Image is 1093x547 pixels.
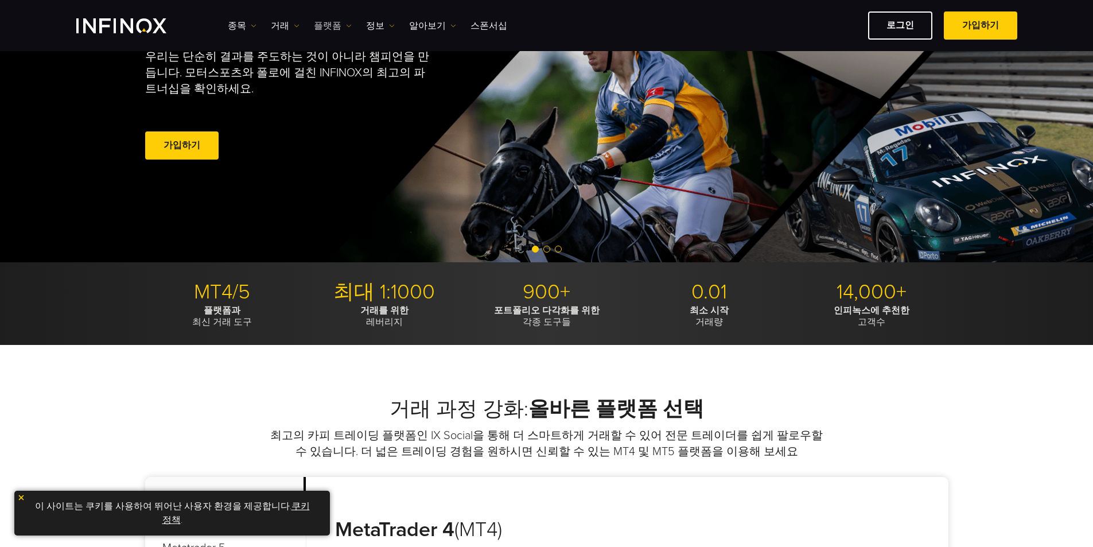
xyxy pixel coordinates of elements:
[271,19,299,33] a: 거래
[145,131,219,160] a: 가입하기
[795,305,948,328] p: 고객수
[528,397,704,421] strong: 올바른 플랫폼 선택
[690,305,729,316] strong: 최소 시작
[494,305,600,316] strong: 포트폴리오 다각화를 위한
[20,496,324,530] p: 이 사이트는 쿠키를 사용하여 뛰어난 사용자 환경을 제공합니다. .
[335,517,609,542] h3: (MT4)
[632,280,786,305] p: 0.01
[470,19,507,33] a: 스폰서십
[145,18,507,181] div: 섬세함. 열정.
[532,246,539,253] span: Go to slide 1
[204,305,240,316] strong: 플랫폼과
[145,305,299,328] p: 최신 거래 도구
[314,19,352,33] a: 플랫폼
[269,428,825,460] p: 최고의 카피 트레이딩 플랫폼인 IX Social을 통해 더 스마트하게 거래할 수 있어 전문 트레이더를 쉽게 팔로우할 수 있습니다. 더 넓은 트레이딩 경험을 원하시면 신뢰할 수...
[145,49,434,97] p: 우리는 단순히 결과를 주도하는 것이 아니라 챔피언을 만듭니다. 모터스포츠와 폴로에 걸친 INFINOX의 최고의 파트너십을 확인하세요.
[868,11,932,40] a: 로그인
[308,280,461,305] p: 최대 1:1000
[409,19,456,33] a: 알아보기
[145,477,306,525] p: Metatrader 4
[145,280,299,305] p: MT4/5
[470,305,624,328] p: 각종 도구들
[335,517,454,542] strong: MetaTrader 4
[308,305,461,328] p: 레버리지
[145,397,948,422] h2: 거래 과정 강화:
[543,246,550,253] span: Go to slide 2
[632,305,786,328] p: 거래량
[944,11,1017,40] a: 가입하기
[228,19,256,33] a: 종목
[360,305,409,316] strong: 거래를 위한
[834,305,909,316] strong: 인피녹스에 추천한
[795,280,948,305] p: 14,000+
[17,494,25,502] img: yellow close icon
[76,18,193,33] a: INFINOX Logo
[555,246,562,253] span: Go to slide 3
[366,19,395,33] a: 정보
[470,280,624,305] p: 900+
